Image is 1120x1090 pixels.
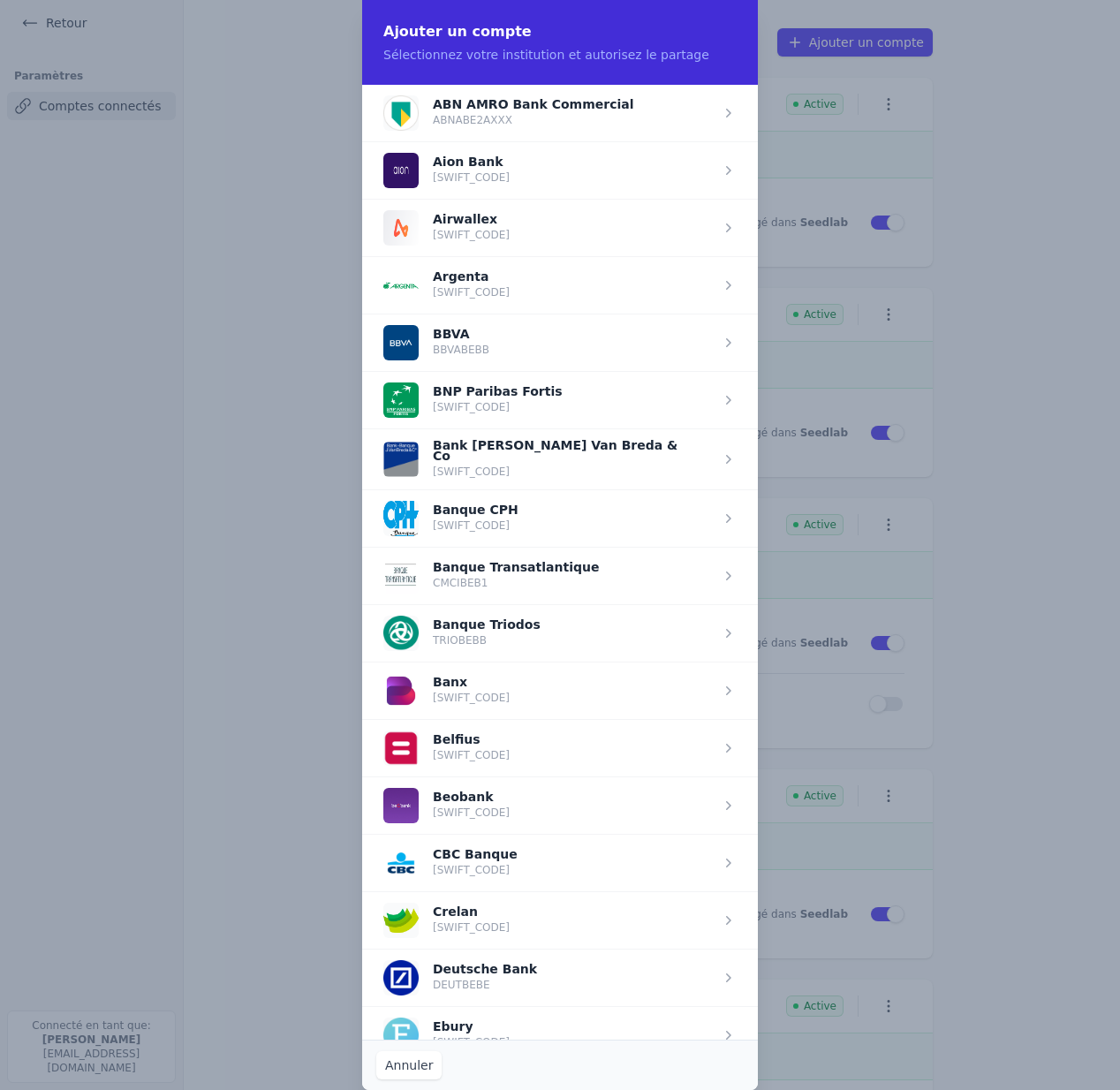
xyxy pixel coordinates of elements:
[383,268,510,303] button: Argenta [SWIFT_CODE]
[433,271,510,282] p: Argenta
[383,616,541,651] button: Banque Triodos TRIOBEBB
[383,325,489,360] button: BBVA BBVABEBB
[433,734,510,745] p: Belfius
[383,730,510,766] button: Belfius [SWIFT_CODE]
[433,386,563,397] p: BNP Paribas Fortis
[433,562,599,572] p: Banque Transatlantique
[383,673,510,708] button: Banx [SWIFT_CODE]
[433,214,510,224] p: Airwallex
[433,440,698,461] p: Bank [PERSON_NAME] Van Breda & Co
[433,156,510,167] p: Aion Bank
[433,329,489,339] p: BBVA
[383,46,737,64] p: Sélectionnez votre institution et autorisez le partage
[383,21,737,42] h2: Ajouter un compte
[383,440,698,479] button: Bank [PERSON_NAME] Van Breda & Co [SWIFT_CODE]
[383,845,518,881] button: CBC Banque [SWIFT_CODE]
[376,1051,442,1079] button: Annuler
[383,153,510,188] button: Aion Bank [SWIFT_CODE]
[433,1021,510,1032] p: Ebury
[383,1018,510,1053] button: Ebury [SWIFT_CODE]
[433,619,541,630] p: Banque Triodos
[383,903,510,938] button: Crelan [SWIFT_CODE]
[433,677,510,687] p: Banx
[383,210,510,246] button: Airwallex [SWIFT_CODE]
[383,960,537,995] button: Deutsche Bank DEUTBEBE
[433,849,518,859] p: CBC Banque
[433,504,518,515] p: Banque CPH
[383,382,563,418] button: BNP Paribas Fortis [SWIFT_CODE]
[383,95,634,131] button: ABN AMRO Bank Commercial ABNABE2AXXX
[383,501,518,536] button: Banque CPH [SWIFT_CODE]
[433,791,510,802] p: Beobank
[383,558,599,594] button: Banque Transatlantique CMCIBEB1
[433,906,510,917] p: Crelan
[433,99,634,110] p: ABN AMRO Bank Commercial
[433,964,537,974] p: Deutsche Bank
[383,788,510,823] button: Beobank [SWIFT_CODE]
